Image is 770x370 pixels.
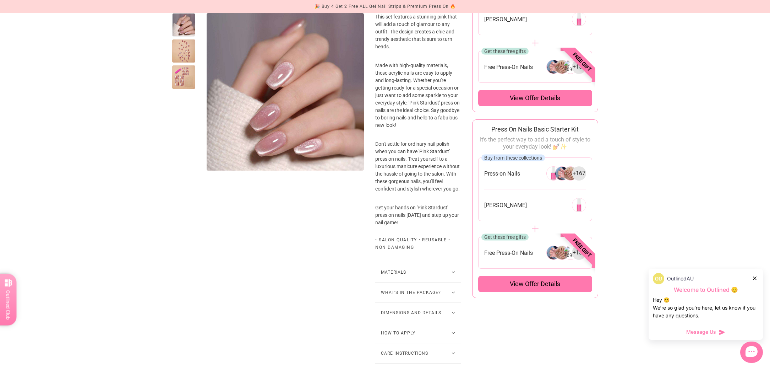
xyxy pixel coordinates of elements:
span: Get these free gifts [484,234,526,240]
span: Free Press-On Nails [484,249,533,257]
p: OutlinedAU [667,275,694,283]
span: Free gift [550,216,614,280]
span: Get these free gifts [484,48,526,54]
button: How to Apply [375,323,461,343]
div: 🎉 Buy 4 Get 2 Free ALL Gel Nail Strips & Premium Press On 🔥 [315,3,456,10]
button: Dimensions and Details [375,303,461,323]
span: Message Us [686,328,716,336]
img: Pink Stardust [207,13,364,171]
span: Free gift [550,30,614,94]
img: 269291651152-0 [572,12,586,26]
button: Care Instructions [375,343,461,363]
img: 266304946256-2 [563,166,578,181]
span: Press-on Nails [484,170,520,177]
img: 269291651152-0 [572,198,586,212]
div: • Salon Quality • Reusable • Non Damaging [375,236,461,251]
img: 266304946256-1 [555,166,569,181]
div: Hey 😊 We‘re so glad you’re here, let us know if you have any questions. [653,296,759,320]
img: data:image/png;base64,iVBORw0KGgoAAAANSUhEUgAAACQAAAAkCAYAAADhAJiYAAAAAXNSR0IArs4c6QAAArdJREFUWEf... [653,273,664,284]
span: Buy from these collections [484,155,542,161]
span: View offer details [510,280,560,288]
p: Get your hands on 'Pink Stardust' press on nails [DATE] and step up your nail game! [375,204,461,226]
span: It's the perfect way to add a touch of style to your everyday look! 💅✨ [480,136,590,150]
button: What's in the package? [375,283,461,302]
img: 266304946256-0 [546,166,561,181]
p: Welcome to Outlined 😊 [653,286,759,294]
span: + 167 [573,170,585,177]
span: Press On Nails Basic Starter Kit [491,125,579,133]
modal-trigger: Enlarge product image [207,13,364,171]
span: View offer details [510,94,560,102]
p: Don't settle for ordinary nail polish when you can have 'Pink Stardust' press on nails. Treat you... [375,140,461,204]
span: [PERSON_NAME] [484,202,527,209]
span: Free Press-On Nails [484,63,533,71]
button: Materials [375,262,461,282]
span: [PERSON_NAME] [484,16,527,23]
p: This set features a stunning pink that will add a touch of glamour to any outfit. The design crea... [375,13,461,62]
p: Made with high-quality materials, these acrylic nails are easy to apply and long-lasting. Whether... [375,62,461,140]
